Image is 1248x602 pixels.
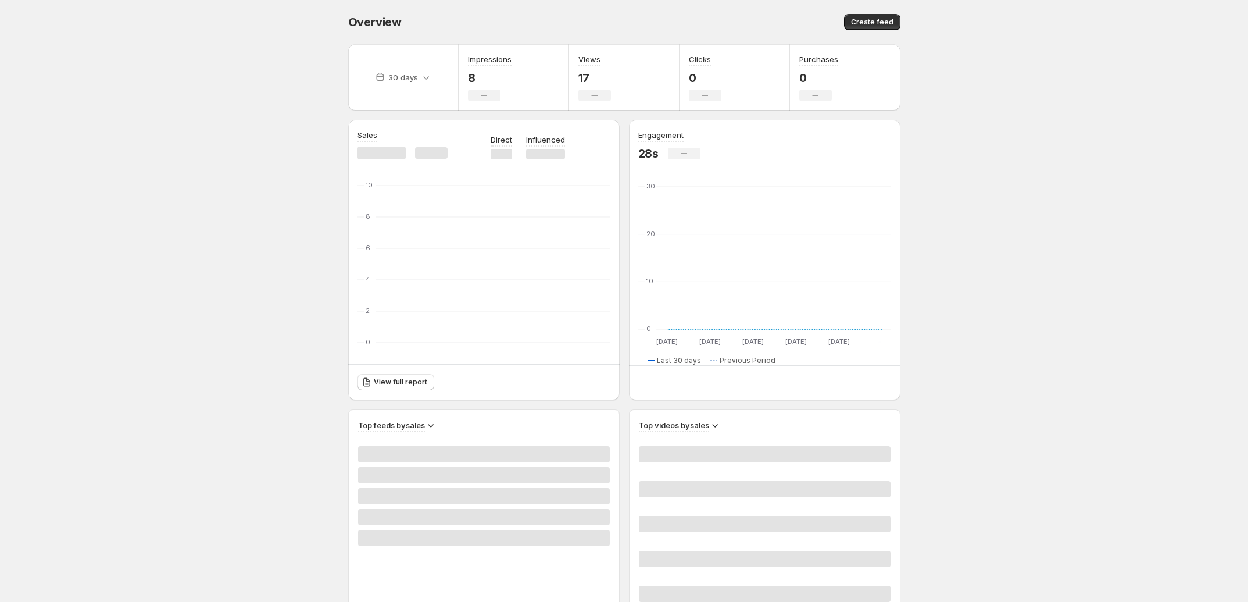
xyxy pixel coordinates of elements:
[357,374,434,390] a: View full report
[526,134,565,145] p: Influenced
[646,182,655,190] text: 30
[657,356,701,365] span: Last 30 days
[646,277,653,285] text: 10
[468,54,512,65] h3: Impressions
[491,134,512,145] p: Direct
[689,71,721,85] p: 0
[646,230,655,238] text: 20
[366,244,370,252] text: 6
[742,337,763,345] text: [DATE]
[388,72,418,83] p: 30 days
[468,71,512,85] p: 8
[799,54,838,65] h3: Purchases
[639,419,709,431] h3: Top videos by sales
[366,275,370,283] text: 4
[366,338,370,346] text: 0
[689,54,711,65] h3: Clicks
[656,337,677,345] text: [DATE]
[638,129,684,141] h3: Engagement
[348,15,402,29] span: Overview
[646,325,651,333] text: 0
[720,356,775,365] span: Previous Period
[374,377,427,387] span: View full report
[828,337,849,345] text: [DATE]
[785,337,806,345] text: [DATE]
[638,147,659,161] p: 28s
[578,71,611,85] p: 17
[578,54,600,65] h3: Views
[366,181,373,189] text: 10
[699,337,720,345] text: [DATE]
[357,129,377,141] h3: Sales
[844,14,900,30] button: Create feed
[851,17,893,27] span: Create feed
[358,419,425,431] h3: Top feeds by sales
[366,212,370,220] text: 8
[799,71,838,85] p: 0
[366,307,370,315] text: 2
